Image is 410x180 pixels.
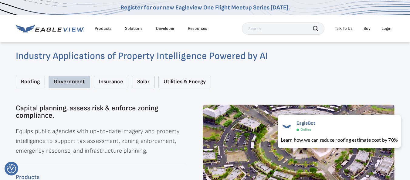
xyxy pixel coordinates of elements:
div: Learn how we can reduce roofing estimate cost by 70% [281,136,398,144]
div: Login [381,26,391,31]
input: Search [242,22,324,35]
div: Government [49,76,90,88]
a: Developer [156,26,175,31]
img: EagleBot [281,120,293,133]
div: Utilities & Energy [158,76,211,88]
div: Resources [188,26,207,31]
a: Register for our new Eagleview One Flight Meetup Series [DATE]. [120,4,290,11]
h2: Industry Applications of Property Intelligence Powered by AI [16,51,395,61]
h3: Capital planning, assess risk & enforce zoning compliance. [16,105,186,119]
div: Products [95,26,112,31]
div: Insurance [94,76,128,88]
p: Equips public agencies with up-to-date imagery and property intelligence to support tax assessmen... [16,126,186,156]
img: Revisit consent button [7,164,16,173]
div: Talk To Us [335,26,353,31]
button: Consent Preferences [7,164,16,173]
span: EagleBot [296,120,316,126]
div: Solar [132,76,155,88]
span: Online [300,127,311,132]
div: Roofing [16,76,45,88]
div: Solutions [125,26,143,31]
a: Buy [364,26,371,31]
